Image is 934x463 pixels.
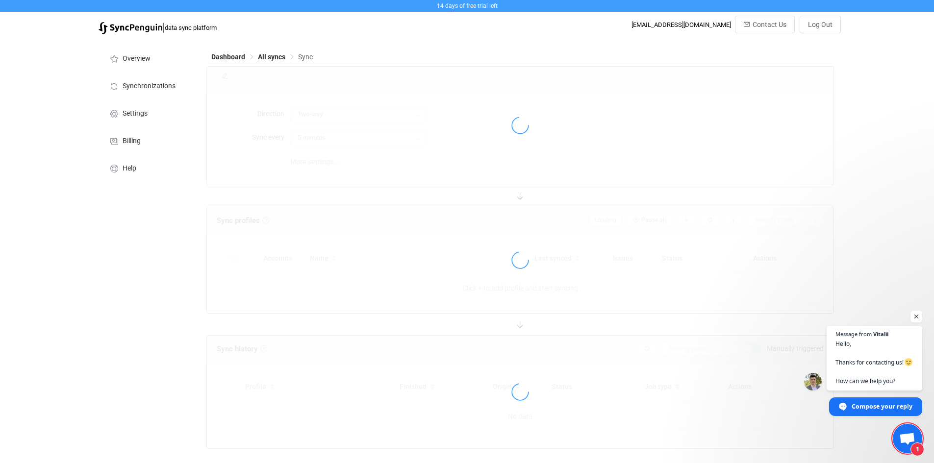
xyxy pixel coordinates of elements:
[298,53,313,61] span: Sync
[631,21,731,28] div: [EMAIL_ADDRESS][DOMAIN_NAME]
[735,16,795,33] button: Contact Us
[893,424,922,453] a: Open chat
[835,339,913,386] span: Hello, Thanks for contacting us! How can we help you?
[808,21,833,28] span: Log Out
[123,82,176,90] span: Synchronizations
[211,53,313,60] div: Breadcrumb
[99,44,197,72] a: Overview
[873,331,888,337] span: Vitalii
[437,2,498,9] span: 14 days of free trial left
[211,53,245,61] span: Dashboard
[910,442,924,456] span: 1
[753,21,786,28] span: Contact Us
[123,165,136,172] span: Help
[99,99,197,126] a: Settings
[165,24,217,31] span: data sync platform
[835,331,872,337] span: Message from
[99,22,162,34] img: syncpenguin.svg
[800,16,841,33] button: Log Out
[162,21,165,34] span: |
[99,126,197,154] a: Billing
[99,21,217,34] a: |data sync platform
[852,398,912,415] span: Compose your reply
[123,137,141,145] span: Billing
[123,110,148,118] span: Settings
[99,72,197,99] a: Synchronizations
[258,53,285,61] span: All syncs
[99,154,197,181] a: Help
[123,55,151,63] span: Overview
